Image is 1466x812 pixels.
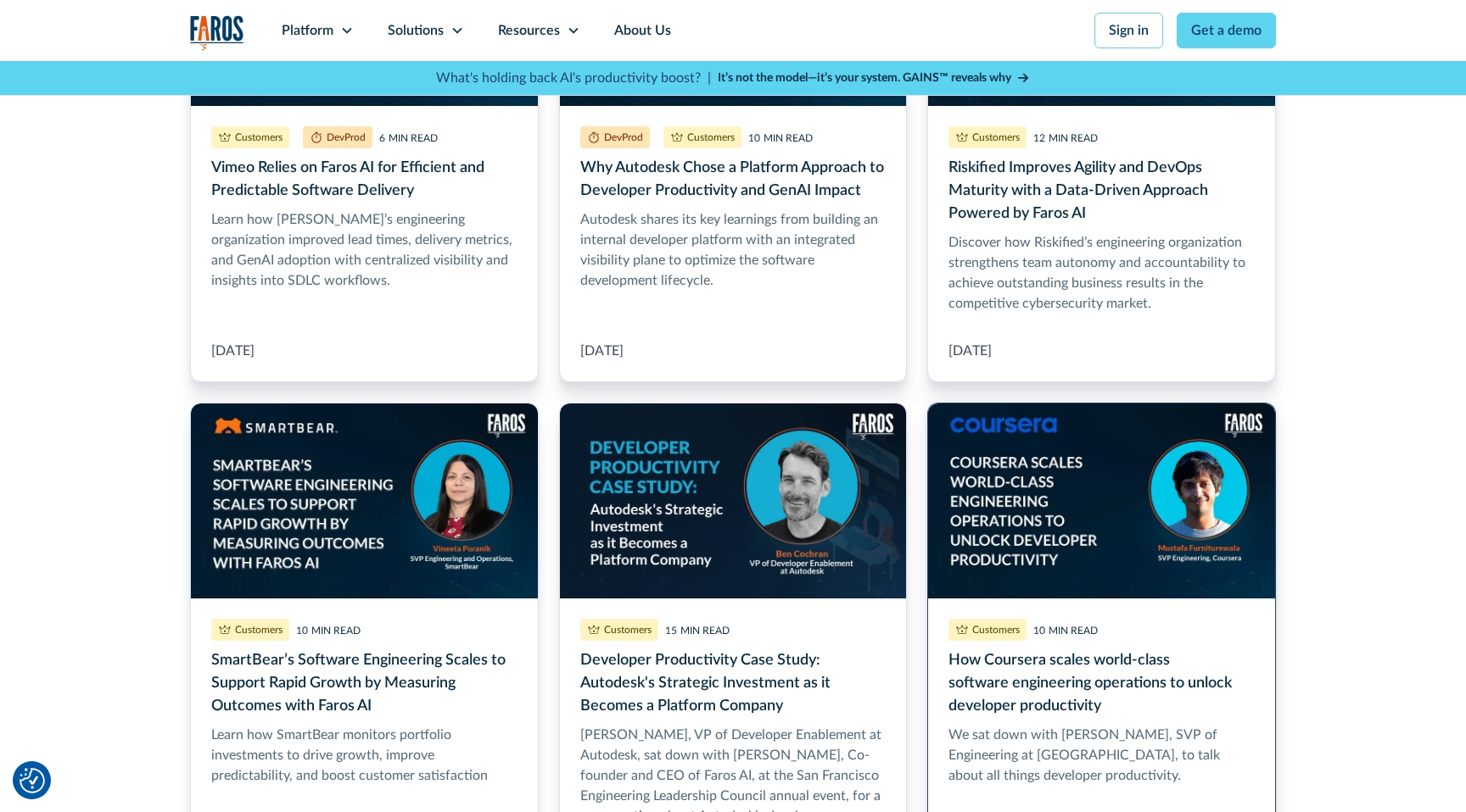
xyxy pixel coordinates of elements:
button: Cookie Settings [20,768,45,793]
img: Revisit consent button [20,768,45,793]
div: Platform [282,20,333,41]
a: Sign in [1094,13,1163,48]
div: Solutions [388,20,444,41]
a: It’s not the model—it’s your system. GAINS™ reveals why [718,70,1030,87]
img: Ben Cochran Autodesk Developer Productivity Case Study blog banner [560,403,907,598]
strong: It’s not the model—it’s your system. GAINS™ reveals why [718,72,1011,84]
p: What's holding back AI's productivity boost? | [436,68,711,88]
div: Resources [498,20,560,41]
img: Logo of the analytics and reporting company Faros. [190,15,244,50]
a: Get a demo [1177,13,1276,48]
img: SmartBear's Software Engineering Scales to Support Rapid Growth by Measuring Outcomes with Faros ... [191,403,538,598]
img: White banner with an image on the right: On a blue background, there is a blue Coursera logo and ... [928,403,1275,598]
a: home [190,15,244,50]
